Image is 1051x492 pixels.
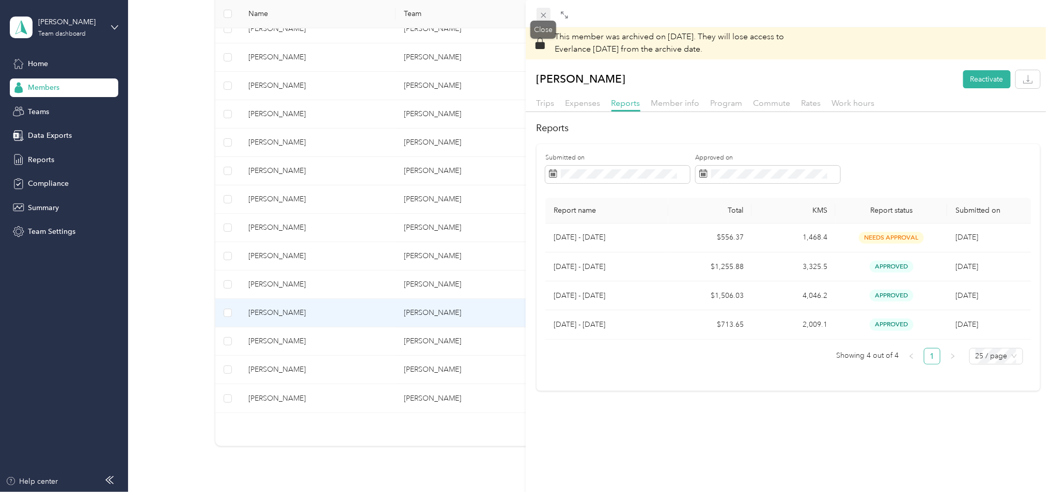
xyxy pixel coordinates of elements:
[545,198,668,224] th: Report name
[924,348,940,364] a: 1
[752,281,836,310] td: 4,046.2
[945,348,961,364] li: Next Page
[870,290,914,301] span: approved
[677,206,744,215] div: Total
[963,70,1011,88] button: Reactivate
[668,252,752,281] td: $1,255.88
[802,98,821,108] span: Rates
[530,21,556,39] div: Close
[832,98,875,108] span: Work hours
[696,153,840,163] label: Approved on
[555,31,785,54] span: They will lose access to Everlance [DATE] from the archive date.
[754,98,791,108] span: Commute
[752,310,836,339] td: 2,009.1
[537,121,1041,135] h2: Reports
[752,252,836,281] td: 3,325.5
[976,348,1017,364] span: 25 / page
[993,434,1051,492] iframe: Everlance-gr Chat Button Frame
[908,353,915,359] span: left
[945,348,961,364] button: right
[566,98,601,108] span: Expenses
[668,310,752,339] td: $713.65
[870,319,914,330] span: approved
[752,224,836,252] td: 1,468.4
[947,198,1031,224] th: Submitted on
[870,261,914,273] span: approved
[545,153,690,163] label: Submitted on
[903,348,920,364] button: left
[554,232,660,243] p: [DATE] - [DATE]
[711,98,743,108] span: Program
[668,224,752,252] td: $556.37
[651,98,700,108] span: Member info
[955,291,978,300] span: [DATE]
[555,31,785,56] p: This member was archived on [DATE] .
[760,206,827,215] div: KMS
[955,233,978,242] span: [DATE]
[668,281,752,310] td: $1,506.03
[969,348,1023,364] div: Page Size
[950,353,956,359] span: right
[554,261,660,273] p: [DATE] - [DATE]
[903,348,920,364] li: Previous Page
[537,98,555,108] span: Trips
[554,290,660,301] p: [DATE] - [DATE]
[554,319,660,330] p: [DATE] - [DATE]
[537,70,626,88] p: [PERSON_NAME]
[955,262,978,271] span: [DATE]
[611,98,640,108] span: Reports
[955,320,978,329] span: [DATE]
[837,348,899,363] span: Showing 4 out of 4
[924,348,940,364] li: 1
[859,232,924,244] span: needs approval
[844,206,939,215] span: Report status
